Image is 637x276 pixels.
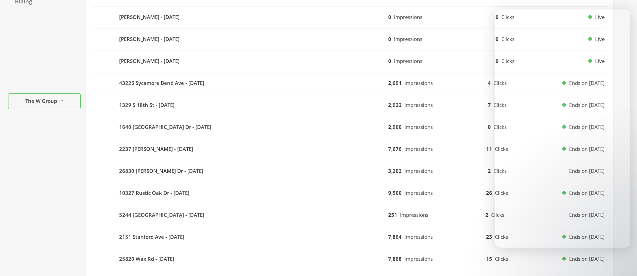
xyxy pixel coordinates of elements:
[494,101,507,108] span: Clicks
[488,123,491,130] b: 0
[8,93,81,109] button: The W Group
[25,97,57,105] span: The W Group
[119,145,193,153] b: 2237 [PERSON_NAME] - [DATE]
[491,211,504,218] span: Clicks
[404,255,433,262] span: Impressions
[495,9,630,248] iframe: Intercom live chat
[404,233,433,240] span: Impressions
[486,145,492,152] b: 11
[494,79,507,86] span: Clicks
[388,123,402,130] b: 2,900
[388,101,402,108] b: 2,922
[119,211,204,219] b: 5244 [GEOGRAPHIC_DATA] - [DATE]
[91,119,607,135] button: 1640 [GEOGRAPHIC_DATA] Dr - [DATE]2,900Impressions0ClicksEnds on [DATE]
[614,253,630,269] iframe: Intercom live chat
[488,101,491,108] b: 7
[91,31,607,47] button: [PERSON_NAME] - [DATE]0Impressions0ClicksLive
[91,229,607,245] button: 2151 Stanford Ave - [DATE]7,864Impressions23ClicksEnds on [DATE]
[388,167,402,174] b: 3,202
[569,255,605,263] span: Ends on [DATE]
[388,36,391,42] b: 0
[404,123,433,130] span: Impressions
[404,79,433,86] span: Impressions
[119,13,180,21] b: [PERSON_NAME] - [DATE]
[494,167,507,174] span: Clicks
[400,211,428,218] span: Impressions
[388,145,402,152] b: 7,676
[119,255,174,263] b: 25820 Wax Rd - [DATE]
[488,79,491,86] b: 4
[91,251,607,267] button: 25820 Wax Rd - [DATE]7,868Impressions15ClicksEnds on [DATE]
[119,57,180,65] b: [PERSON_NAME] - [DATE]
[91,75,607,91] button: 43225 Sycamore Bend Ave - [DATE]2,691Impressions4ClicksEnds on [DATE]
[119,101,175,109] b: 1329 S 18th St - [DATE]
[119,189,189,197] b: 10327 Rustic Oak Dr - [DATE]
[388,57,391,64] b: 0
[91,207,607,223] button: 5244 [GEOGRAPHIC_DATA] - [DATE]251Impressions2ClicksEnds on [DATE]
[488,167,491,174] b: 2
[119,123,211,131] b: 1640 [GEOGRAPHIC_DATA] Dr - [DATE]
[394,57,422,64] span: Impressions
[388,255,402,262] b: 7,868
[388,189,402,196] b: 9,500
[394,14,422,20] span: Impressions
[119,79,204,87] b: 43225 Sycamore Bend Ave - [DATE]
[91,53,607,69] button: [PERSON_NAME] - [DATE]0Impressions0ClicksLive
[404,167,433,174] span: Impressions
[91,9,607,25] button: [PERSON_NAME] - [DATE]0Impressions0ClicksLive
[404,101,433,108] span: Impressions
[388,211,397,218] b: 251
[394,36,422,42] span: Impressions
[91,141,607,157] button: 2237 [PERSON_NAME] - [DATE]7,676Impressions11ClicksEnds on [DATE]
[404,145,433,152] span: Impressions
[119,233,184,241] b: 2151 Stanford Ave - [DATE]
[388,233,402,240] b: 7,864
[486,255,492,262] b: 15
[119,167,203,175] b: 26830 [PERSON_NAME] Dr - [DATE]
[486,233,492,240] b: 23
[485,211,488,218] b: 2
[495,255,508,262] span: Clicks
[388,79,402,86] b: 2,691
[91,185,607,201] button: 10327 Rustic Oak Dr - [DATE]9,500Impressions26ClicksEnds on [DATE]
[91,163,607,179] button: 26830 [PERSON_NAME] Dr - [DATE]3,202Impressions2ClicksEnds on [DATE]
[91,97,607,113] button: 1329 S 18th St - [DATE]2,922Impressions7ClicksEnds on [DATE]
[404,189,433,196] span: Impressions
[486,189,492,196] b: 26
[494,123,507,130] span: Clicks
[388,14,391,20] b: 0
[119,35,180,43] b: [PERSON_NAME] - [DATE]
